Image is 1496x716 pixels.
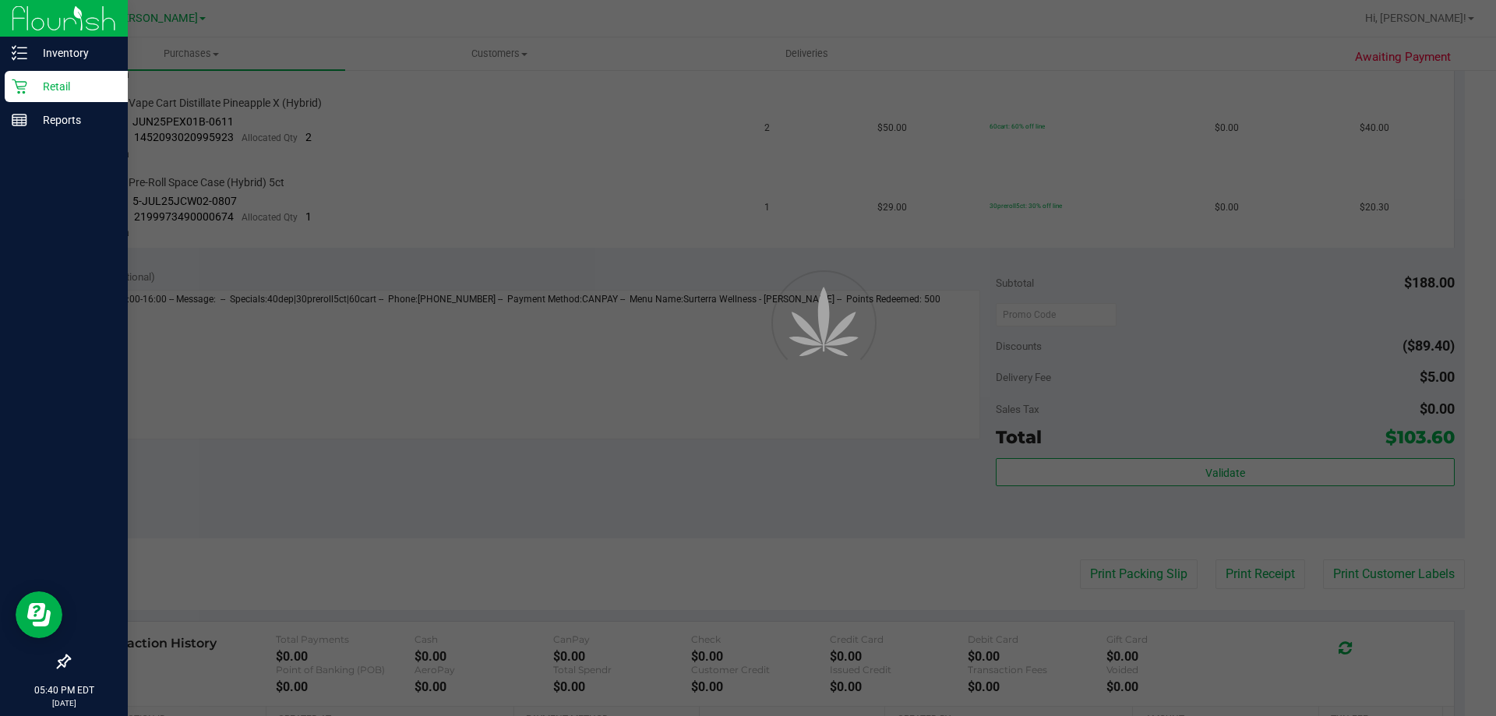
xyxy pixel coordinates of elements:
p: 05:40 PM EDT [7,683,121,697]
iframe: Resource center [16,591,62,638]
p: Inventory [27,44,121,62]
p: Reports [27,111,121,129]
p: Retail [27,77,121,96]
inline-svg: Inventory [12,45,27,61]
p: [DATE] [7,697,121,709]
inline-svg: Retail [12,79,27,94]
inline-svg: Reports [12,112,27,128]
